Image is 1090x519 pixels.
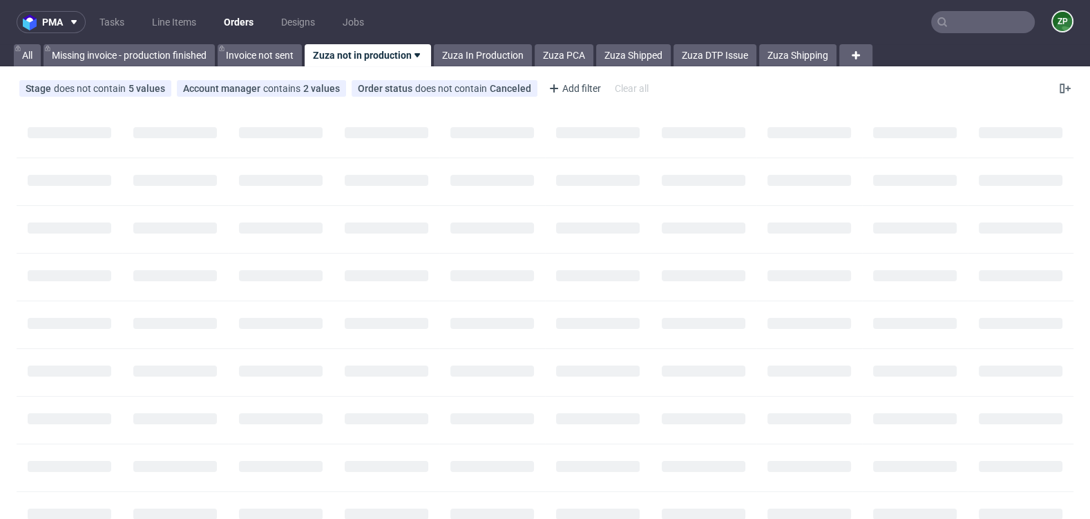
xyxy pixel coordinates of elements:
a: Line Items [144,11,204,33]
span: does not contain [415,83,490,94]
span: does not contain [54,83,128,94]
span: Order status [358,83,415,94]
a: Jobs [334,11,372,33]
a: Zuza not in production [305,44,431,66]
a: Designs [273,11,323,33]
span: Stage [26,83,54,94]
a: Zuza Shipped [596,44,671,66]
div: 5 values [128,83,165,94]
a: Zuza DTP Issue [673,44,756,66]
a: Zuza In Production [434,44,532,66]
span: pma [42,17,63,27]
a: Orders [216,11,262,33]
span: contains [263,83,303,94]
div: Canceled [490,83,531,94]
a: All [14,44,41,66]
a: Tasks [91,11,133,33]
a: Missing invoice - production finished [44,44,215,66]
a: Invoice not sent [218,44,302,66]
div: Add filter [543,77,604,100]
img: logo [23,15,42,30]
a: Zuza PCA [535,44,593,66]
div: 2 values [303,83,340,94]
div: Clear all [612,79,651,98]
a: Zuza Shipping [759,44,836,66]
figcaption: ZP [1053,12,1072,31]
span: Account manager [183,83,263,94]
button: pma [17,11,86,33]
